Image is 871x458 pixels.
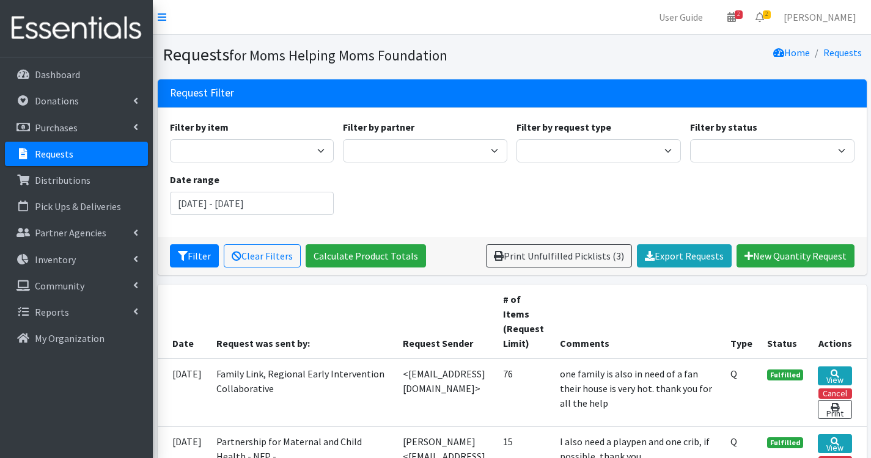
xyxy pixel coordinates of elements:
[818,388,852,399] button: Cancel
[486,244,632,267] a: Print Unfulfilled Picklists (3)
[637,244,732,267] a: Export Requests
[5,89,148,113] a: Donations
[35,68,80,81] p: Dashboard
[35,95,79,107] p: Donations
[649,5,713,29] a: User Guide
[5,300,148,324] a: Reports
[773,46,810,59] a: Home
[5,326,148,351] a: My Organization
[516,120,611,134] label: Filter by request type
[35,174,90,186] p: Distributions
[35,227,106,239] p: Partner Agencies
[553,358,723,427] td: one family is also in need of a fan their house is very hot. thank you for all the help
[730,435,737,448] abbr: Quantity
[5,247,148,272] a: Inventory
[553,285,723,358] th: Comments
[170,192,334,215] input: January 1, 2011 - December 31, 2011
[723,285,760,358] th: Type
[763,10,771,19] span: 2
[170,244,219,267] button: Filter
[823,46,862,59] a: Requests
[35,200,121,213] p: Pick Ups & Deliveries
[760,285,811,358] th: Status
[774,5,866,29] a: [PERSON_NAME]
[5,274,148,298] a: Community
[767,369,804,380] span: Fulfilled
[35,280,84,292] p: Community
[158,285,209,358] th: Date
[35,332,105,344] p: My Organization
[690,120,757,134] label: Filter by status
[5,115,148,140] a: Purchases
[810,285,866,358] th: Actions
[737,244,854,267] a: New Quantity Request
[730,368,737,380] abbr: Quantity
[496,358,553,427] td: 76
[209,358,395,427] td: Family Link, Regional Early Intervention Collaborative
[5,8,148,49] img: HumanEssentials
[818,434,851,453] a: View
[158,358,209,427] td: [DATE]
[224,244,301,267] a: Clear Filters
[5,62,148,87] a: Dashboard
[343,120,414,134] label: Filter by partner
[818,400,851,419] a: Print
[35,306,69,318] p: Reports
[818,366,851,385] a: View
[306,244,426,267] a: Calculate Product Totals
[170,87,234,100] h3: Request Filter
[170,172,219,187] label: Date range
[170,120,229,134] label: Filter by item
[35,148,73,160] p: Requests
[35,122,78,134] p: Purchases
[229,46,447,64] small: for Moms Helping Moms Foundation
[35,253,76,266] p: Inventory
[209,285,395,358] th: Request was sent by:
[767,437,804,448] span: Fulfilled
[496,285,553,358] th: # of Items (Request Limit)
[746,5,774,29] a: 2
[5,168,148,192] a: Distributions
[395,358,496,427] td: <[EMAIL_ADDRESS][DOMAIN_NAME]>
[5,194,148,219] a: Pick Ups & Deliveries
[5,220,148,245] a: Partner Agencies
[395,285,496,358] th: Request Sender
[718,5,746,29] a: 2
[735,10,743,19] span: 2
[5,142,148,166] a: Requests
[163,44,508,65] h1: Requests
